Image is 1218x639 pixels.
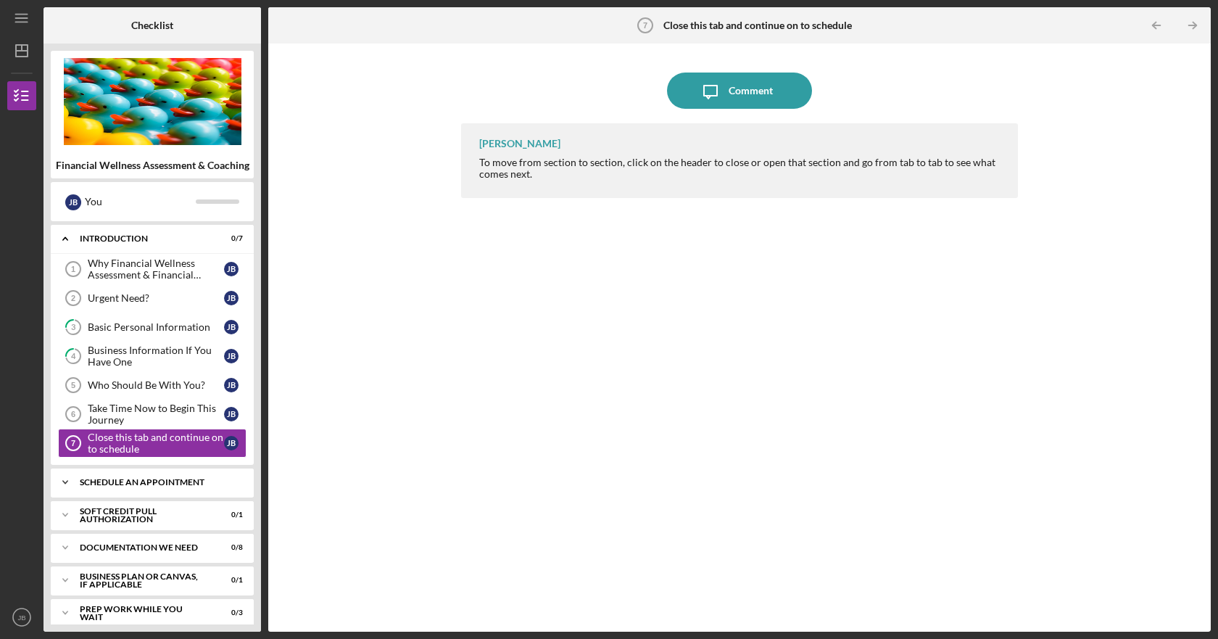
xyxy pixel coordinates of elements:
[58,371,246,400] a: 5Who Should Be With You?JB
[729,73,773,109] div: Comment
[65,194,81,210] div: J B
[56,160,249,171] b: Financial Wellness Assessment & Coaching
[58,255,246,284] a: 1Why Financial Wellness Assessment & Financial Coaching?JB
[479,138,560,149] div: [PERSON_NAME]
[58,284,246,313] a: 2Urgent Need?JB
[80,234,207,243] div: Introduction
[80,478,236,487] div: Schedule An Appointment
[131,20,173,31] b: Checklist
[667,73,812,109] button: Comment
[643,21,647,30] tspan: 7
[58,342,246,371] a: 4Business Information If You Have OneJB
[58,429,246,458] a: 7Close this tab and continue on to scheduleJB
[224,407,239,421] div: J B
[479,157,1003,180] div: To move from section to section, click on the header to close or open that section and go from ta...
[85,189,196,214] div: You
[58,313,246,342] a: 3Basic Personal InformationJB
[88,432,224,455] div: Close this tab and continue on to schedule
[71,381,75,389] tspan: 5
[88,257,224,281] div: Why Financial Wellness Assessment & Financial Coaching?
[217,576,243,585] div: 0 / 1
[80,572,207,589] div: Business Plan or Canvas, if applicable
[88,321,224,333] div: Basic Personal Information
[663,20,852,31] b: Close this tab and continue on to schedule
[71,439,75,448] tspan: 7
[88,345,224,368] div: Business Information If You Have One
[71,323,75,332] tspan: 3
[71,352,76,361] tspan: 4
[88,379,224,391] div: Who Should Be With You?
[80,507,207,524] div: Soft Credit Pull Authorization
[7,603,36,632] button: JB
[88,292,224,304] div: Urgent Need?
[17,614,25,622] text: JB
[224,320,239,334] div: J B
[217,543,243,552] div: 0 / 8
[71,265,75,273] tspan: 1
[224,349,239,363] div: J B
[224,378,239,392] div: J B
[71,410,75,419] tspan: 6
[80,605,207,622] div: Prep Work While You Wait
[217,511,243,519] div: 0 / 1
[71,294,75,302] tspan: 2
[224,291,239,305] div: J B
[224,436,239,450] div: J B
[88,403,224,426] div: Take Time Now to Begin This Journey
[80,543,207,552] div: Documentation We Need
[58,400,246,429] a: 6Take Time Now to Begin This JourneyJB
[217,609,243,617] div: 0 / 3
[51,58,254,145] img: Product logo
[224,262,239,276] div: J B
[217,234,243,243] div: 0 / 7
